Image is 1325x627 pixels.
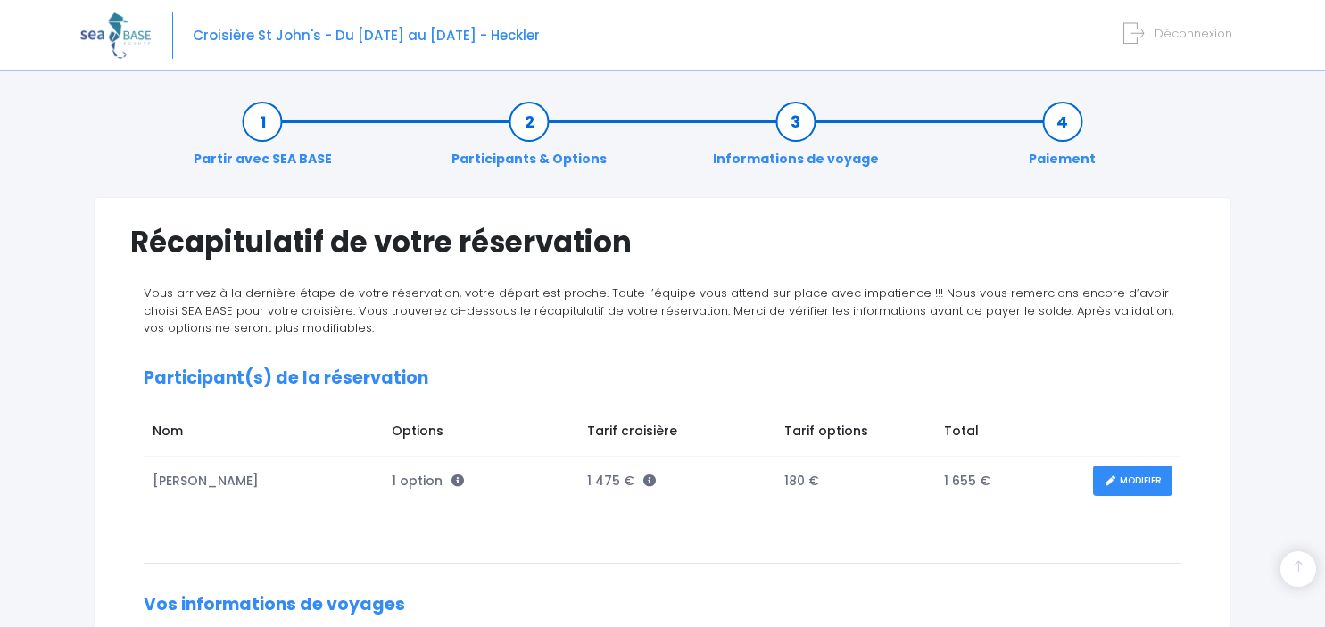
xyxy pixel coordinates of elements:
[1020,112,1105,169] a: Paiement
[579,413,775,456] td: Tarif croisière
[144,368,1181,389] h2: Participant(s) de la réservation
[1155,25,1232,42] span: Déconnexion
[144,413,383,456] td: Nom
[775,413,936,456] td: Tarif options
[185,112,341,169] a: Partir avec SEA BASE
[144,285,1173,336] span: Vous arrivez à la dernière étape de votre réservation, votre départ est proche. Toute l’équipe vo...
[193,26,540,45] span: Croisière St John's - Du [DATE] au [DATE] - Heckler
[144,457,383,506] td: [PERSON_NAME]
[936,457,1085,506] td: 1 655 €
[579,457,775,506] td: 1 475 €
[936,413,1085,456] td: Total
[392,472,464,490] span: 1 option
[443,112,616,169] a: Participants & Options
[144,595,1181,615] h2: Vos informations de voyages
[775,457,936,506] td: 180 €
[383,413,579,456] td: Options
[130,225,1195,260] h1: Récapitulatif de votre réservation
[704,112,888,169] a: Informations de voyage
[1093,466,1172,497] a: MODIFIER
